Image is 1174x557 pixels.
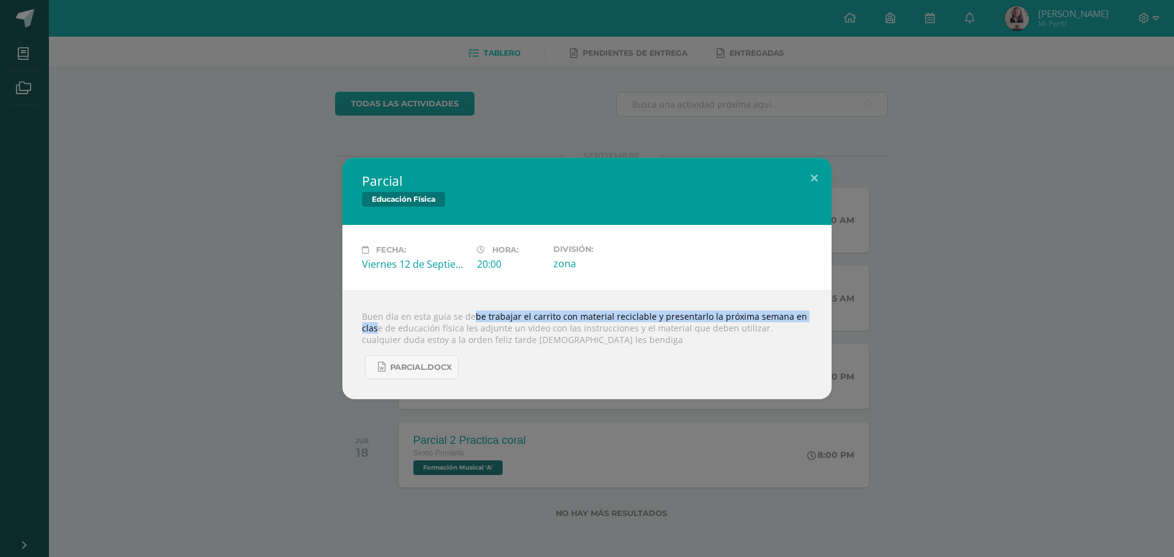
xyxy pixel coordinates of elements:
[365,355,459,379] a: Parcial.docx
[477,257,544,271] div: 20:00
[342,290,832,399] div: Buen día en esta guía se debe trabajar el carrito con material reciclable y presentarlo la próxim...
[376,245,406,254] span: Fecha:
[362,192,445,207] span: Educación Física
[362,257,467,271] div: Viernes 12 de Septiembre
[492,245,519,254] span: Hora:
[553,245,659,254] label: División:
[797,158,832,199] button: Close (Esc)
[390,363,452,372] span: Parcial.docx
[362,172,812,190] h2: Parcial
[553,257,659,270] div: zona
